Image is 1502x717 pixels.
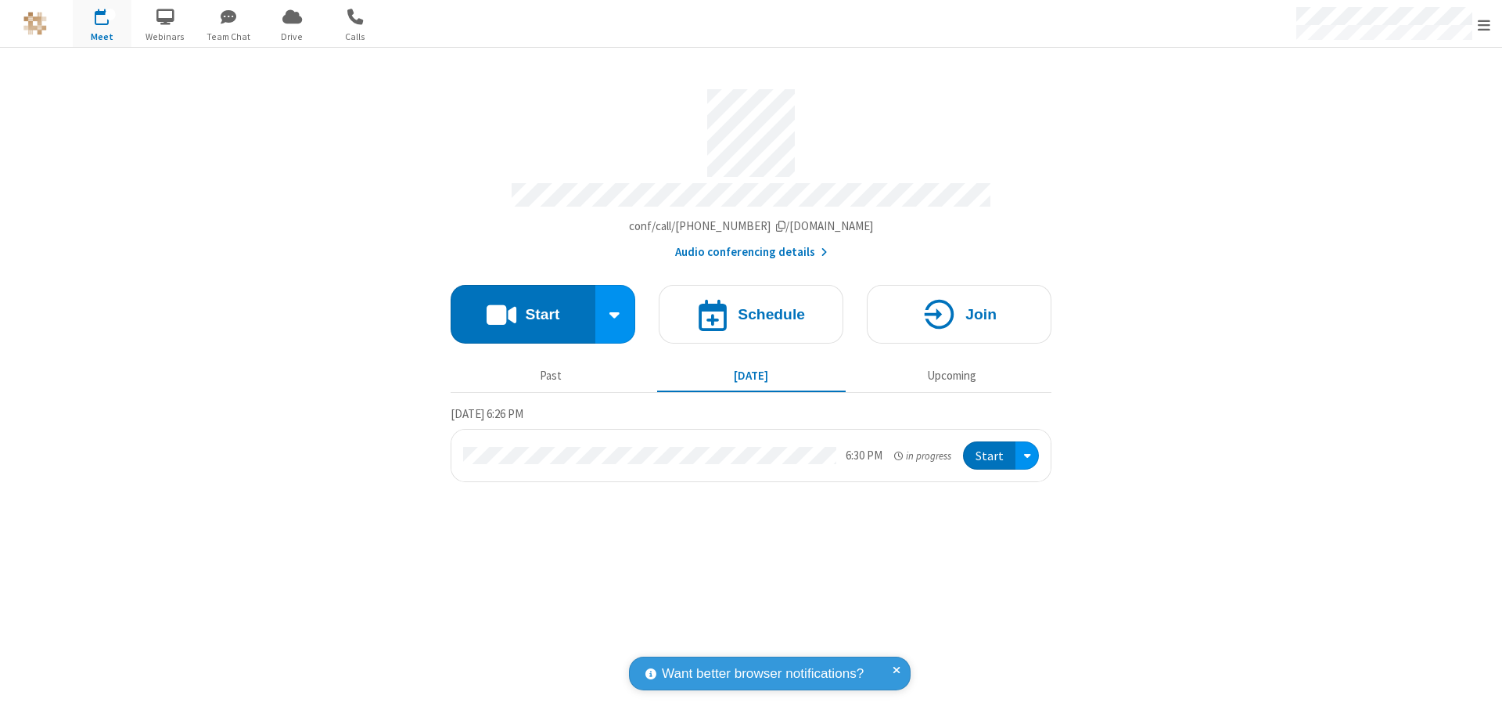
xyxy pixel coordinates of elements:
[451,77,1051,261] section: Account details
[136,30,195,44] span: Webinars
[846,447,882,465] div: 6:30 PM
[738,307,805,322] h4: Schedule
[662,664,864,684] span: Want better browser notifications?
[451,405,1051,483] section: Today's Meetings
[963,441,1015,470] button: Start
[457,361,645,391] button: Past
[659,285,843,344] button: Schedule
[965,307,997,322] h4: Join
[857,361,1046,391] button: Upcoming
[867,285,1051,344] button: Join
[675,243,828,261] button: Audio conferencing details
[263,30,322,44] span: Drive
[326,30,385,44] span: Calls
[629,218,874,233] span: Copy my meeting room link
[451,285,595,344] button: Start
[451,406,523,421] span: [DATE] 6:26 PM
[1015,441,1039,470] div: Open menu
[199,30,258,44] span: Team Chat
[894,449,951,463] em: in progress
[73,30,131,44] span: Meet
[23,12,47,35] img: QA Selenium DO NOT DELETE OR CHANGE
[657,361,846,391] button: [DATE]
[106,9,116,20] div: 1
[595,285,636,344] div: Start conference options
[629,218,874,236] button: Copy my meeting room linkCopy my meeting room link
[525,307,559,322] h4: Start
